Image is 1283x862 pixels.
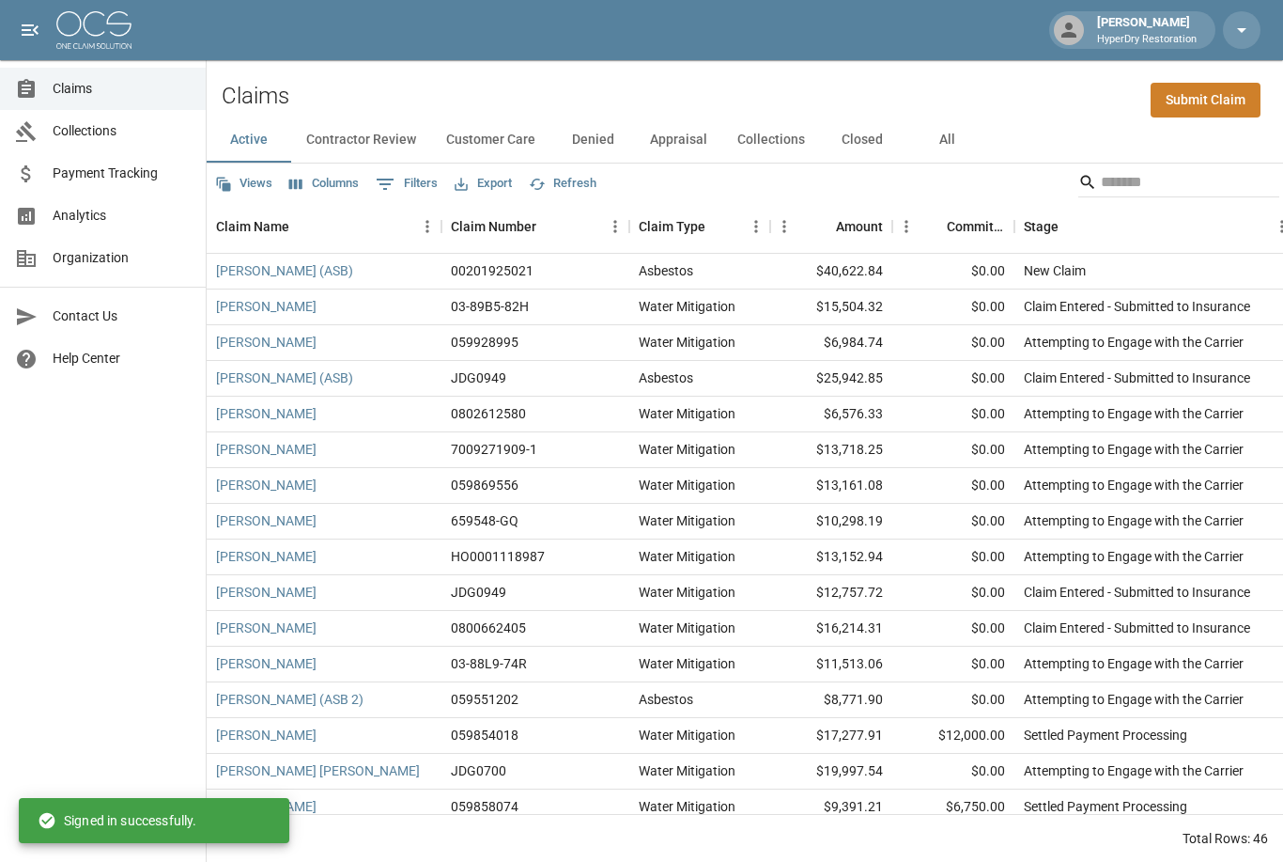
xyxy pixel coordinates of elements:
[441,200,629,253] div: Claim Number
[451,404,526,423] div: 0802612580
[639,619,735,637] div: Water Mitigation
[892,468,1014,504] div: $0.00
[1183,829,1268,848] div: Total Rows: 46
[770,432,892,468] div: $13,718.25
[904,118,989,163] button: All
[1024,761,1244,780] div: Attempting to Engage with the Carrier
[451,654,527,673] div: 03-88L9-74R
[947,200,1005,253] div: Committed Amount
[629,200,770,253] div: Claim Type
[639,761,735,780] div: Water Mitigation
[451,368,506,387] div: JDG0949
[639,476,735,494] div: Water Mitigation
[836,200,883,253] div: Amount
[770,468,892,504] div: $13,161.08
[216,547,317,566] a: [PERSON_NAME]
[892,647,1014,682] div: $0.00
[639,511,735,530] div: Water Mitigation
[722,118,820,163] button: Collections
[770,540,892,575] div: $13,152.94
[1059,213,1085,240] button: Sort
[216,476,317,494] a: [PERSON_NAME]
[38,804,196,838] div: Signed in successfully.
[207,118,1283,163] div: dynamic tabs
[742,212,770,241] button: Menu
[451,200,536,253] div: Claim Number
[216,619,317,637] a: [PERSON_NAME]
[451,476,518,494] div: 059869556
[892,682,1014,718] div: $0.00
[770,790,892,825] div: $9,391.21
[1024,797,1187,816] div: Settled Payment Processing
[639,200,705,253] div: Claim Type
[892,212,920,241] button: Menu
[524,169,601,198] button: Refresh
[451,797,518,816] div: 059858074
[216,261,353,280] a: [PERSON_NAME] (ASB)
[639,368,693,387] div: Asbestos
[770,397,892,432] div: $6,576.33
[820,118,904,163] button: Closed
[770,718,892,754] div: $17,277.91
[770,611,892,647] div: $16,214.31
[216,583,317,602] a: [PERSON_NAME]
[639,261,693,280] div: Asbestos
[1024,726,1187,744] div: Settled Payment Processing
[892,504,1014,540] div: $0.00
[1024,654,1244,673] div: Attempting to Engage with the Carrier
[550,118,635,163] button: Denied
[216,511,317,530] a: [PERSON_NAME]
[892,361,1014,397] div: $0.00
[451,297,529,316] div: 03-89B5-82H
[892,254,1014,290] div: $0.00
[53,79,191,99] span: Claims
[770,504,892,540] div: $10,298.19
[289,213,316,240] button: Sort
[216,404,317,423] a: [PERSON_NAME]
[892,290,1014,325] div: $0.00
[291,118,431,163] button: Contractor Review
[770,647,892,682] div: $11,513.06
[639,297,735,316] div: Water Mitigation
[1090,13,1204,47] div: [PERSON_NAME]
[1024,297,1250,316] div: Claim Entered - Submitted to Insurance
[639,547,735,566] div: Water Mitigation
[53,349,191,368] span: Help Center
[705,213,732,240] button: Sort
[53,306,191,326] span: Contact Us
[216,297,317,316] a: [PERSON_NAME]
[216,690,363,709] a: [PERSON_NAME] (ASB 2)
[639,726,735,744] div: Water Mitigation
[639,654,735,673] div: Water Mitigation
[210,169,277,198] button: Views
[892,325,1014,361] div: $0.00
[451,690,518,709] div: 059551202
[216,200,289,253] div: Claim Name
[1024,619,1250,637] div: Claim Entered - Submitted to Insurance
[1097,32,1197,48] p: HyperDry Restoration
[892,575,1014,611] div: $0.00
[431,118,550,163] button: Customer Care
[1024,404,1244,423] div: Attempting to Engage with the Carrier
[892,540,1014,575] div: $0.00
[1024,200,1059,253] div: Stage
[451,261,533,280] div: 00201925021
[413,212,441,241] button: Menu
[770,682,892,718] div: $8,771.90
[770,254,892,290] div: $40,622.84
[1078,167,1279,201] div: Search
[371,169,442,199] button: Show filters
[1024,511,1244,530] div: Attempting to Engage with the Carrier
[451,333,518,352] div: 059928995
[1024,547,1244,566] div: Attempting to Engage with the Carrier
[451,619,526,637] div: 0800662405
[635,118,722,163] button: Appraisal
[770,754,892,790] div: $19,997.54
[892,397,1014,432] div: $0.00
[1024,333,1244,352] div: Attempting to Engage with the Carrier
[892,718,1014,754] div: $12,000.00
[451,511,518,530] div: 659548-GQ
[639,583,735,602] div: Water Mitigation
[451,726,518,744] div: 059854018
[451,440,537,459] div: 7009271909-1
